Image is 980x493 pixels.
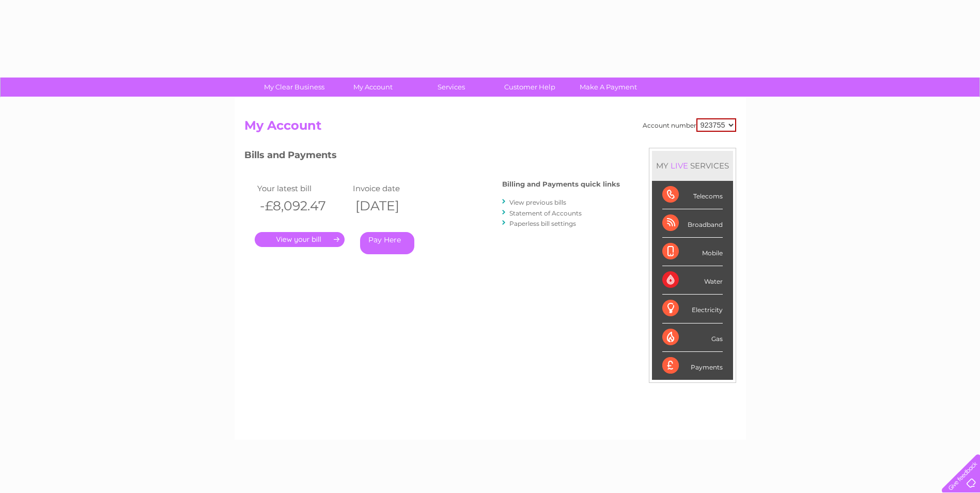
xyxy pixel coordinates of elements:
a: . [255,232,345,247]
div: Gas [662,323,723,352]
a: My Clear Business [252,78,337,97]
h2: My Account [244,118,736,138]
a: Statement of Accounts [509,209,582,217]
div: Mobile [662,238,723,266]
div: Electricity [662,295,723,323]
a: Services [409,78,494,97]
a: Make A Payment [566,78,651,97]
div: Telecoms [662,181,723,209]
th: -£8,092.47 [255,195,350,217]
div: LIVE [668,161,690,171]
td: Your latest bill [255,181,350,195]
a: My Account [330,78,415,97]
div: MY SERVICES [652,151,733,180]
a: Customer Help [487,78,572,97]
div: Water [662,266,723,295]
a: Pay Here [360,232,414,254]
div: Account number [643,118,736,132]
h4: Billing and Payments quick links [502,180,620,188]
h3: Bills and Payments [244,148,620,166]
th: [DATE] [350,195,446,217]
a: Paperless bill settings [509,220,576,227]
a: View previous bills [509,198,566,206]
div: Payments [662,352,723,380]
td: Invoice date [350,181,446,195]
div: Broadband [662,209,723,238]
